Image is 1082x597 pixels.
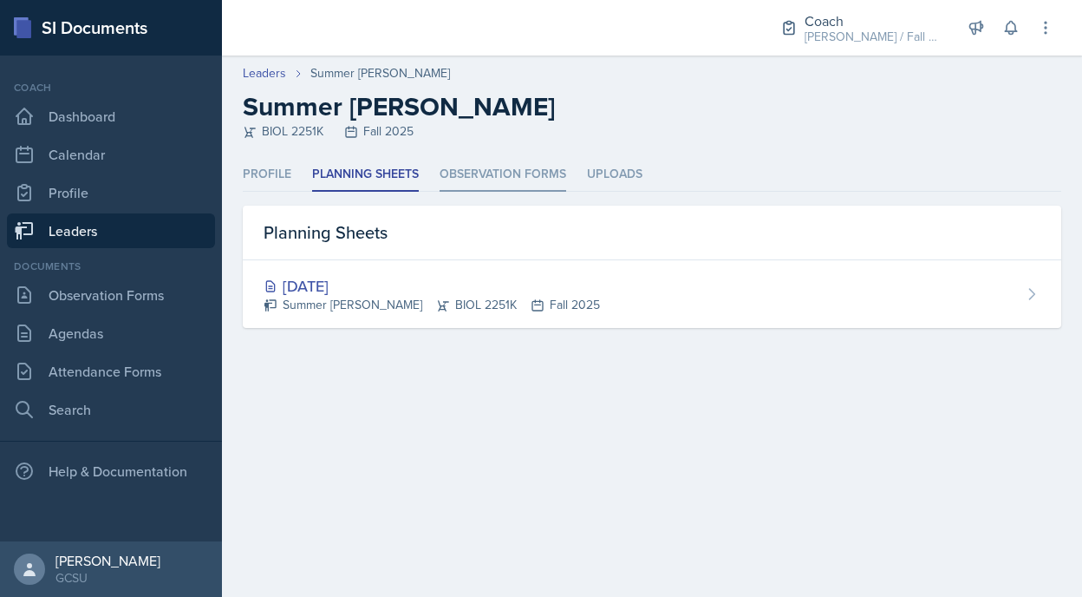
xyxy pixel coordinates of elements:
a: Agendas [7,316,215,351]
div: Documents [7,259,215,274]
div: BIOL 2251K Fall 2025 [243,122,1061,141]
div: [PERSON_NAME] [55,552,160,569]
a: Leaders [243,64,286,82]
a: Attendance Forms [7,354,215,389]
div: Coach [7,80,215,95]
a: Dashboard [7,99,215,134]
div: Summer [PERSON_NAME] BIOL 2251K Fall 2025 [264,296,600,314]
a: Observation Forms [7,278,215,312]
div: Summer [PERSON_NAME] [310,64,450,82]
h2: Summer [PERSON_NAME] [243,91,1061,122]
li: Profile [243,158,291,192]
a: Leaders [7,213,215,248]
li: Planning Sheets [312,158,419,192]
a: Calendar [7,137,215,172]
div: [DATE] [264,274,600,298]
div: Help & Documentation [7,454,215,489]
div: [PERSON_NAME] / Fall 2025 [805,28,943,46]
a: [DATE] Summer [PERSON_NAME]BIOL 2251KFall 2025 [243,260,1061,328]
div: Coach [805,10,943,31]
a: Search [7,392,215,427]
li: Observation Forms [440,158,566,192]
li: Uploads [587,158,642,192]
div: GCSU [55,569,160,587]
div: Planning Sheets [243,206,1061,260]
a: Profile [7,175,215,210]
